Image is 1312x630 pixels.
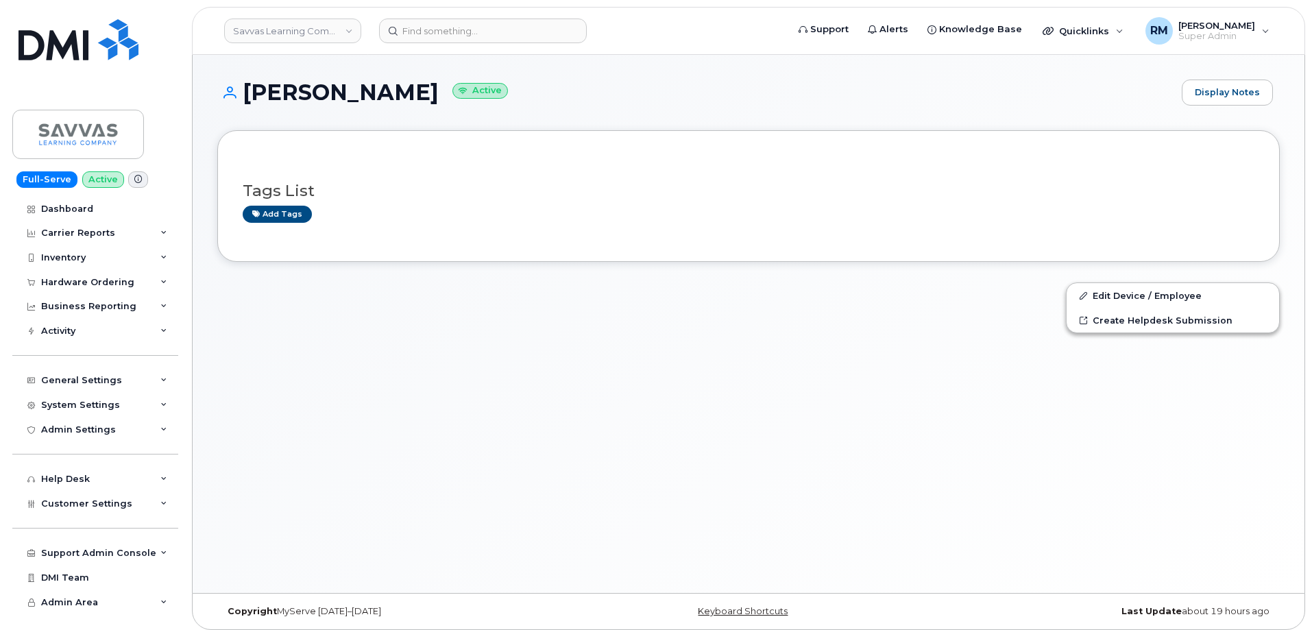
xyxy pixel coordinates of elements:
[1121,606,1182,616] strong: Last Update
[243,206,312,223] a: Add tags
[452,83,508,99] small: Active
[1067,283,1279,308] a: Edit Device / Employee
[698,606,788,616] a: Keyboard Shortcuts
[217,80,1175,104] h1: [PERSON_NAME]
[1067,308,1279,332] a: Create Helpdesk Submission
[228,606,277,616] strong: Copyright
[243,182,1254,199] h3: Tags List
[1182,80,1273,106] a: Display Notes
[217,606,572,617] div: MyServe [DATE]–[DATE]
[925,606,1280,617] div: about 19 hours ago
